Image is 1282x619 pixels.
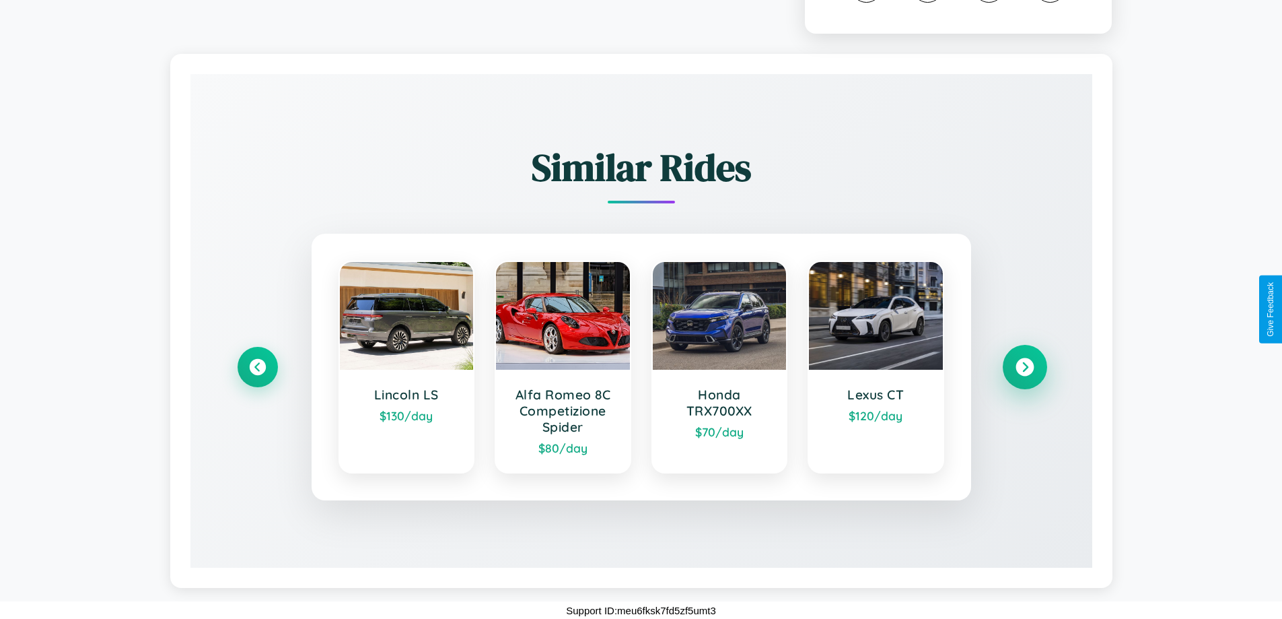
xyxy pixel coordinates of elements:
[822,408,929,423] div: $ 120 /day
[651,261,788,474] a: Honda TRX700XX$70/day
[495,261,631,474] a: Alfa Romeo 8C Competizione Spider$80/day
[666,387,773,419] h3: Honda TRX700XX
[808,261,944,474] a: Lexus CT$120/day
[353,408,460,423] div: $ 130 /day
[509,387,616,435] h3: Alfa Romeo 8C Competizione Spider
[822,387,929,403] h3: Lexus CT
[339,261,475,474] a: Lincoln LS$130/day
[353,387,460,403] h3: Lincoln LS
[509,441,616,455] div: $ 80 /day
[1266,282,1275,337] div: Give Feedback
[666,424,773,439] div: $ 70 /day
[238,141,1045,193] h2: Similar Rides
